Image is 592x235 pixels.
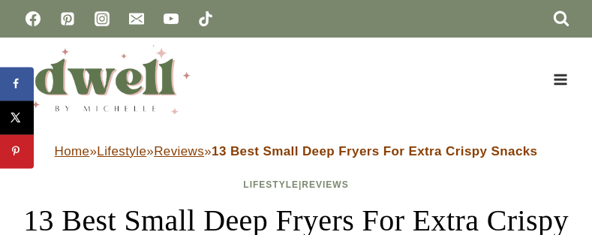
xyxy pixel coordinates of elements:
span: » » » [55,144,538,158]
strong: 13 Best Small Deep Fryers For Extra Crispy Snacks [212,144,537,158]
a: Reviews [154,144,204,158]
a: Home [55,144,90,158]
a: Instagram [87,4,117,34]
a: Facebook [18,4,48,34]
a: Lifestyle [97,144,146,158]
a: Lifestyle [243,179,299,190]
a: Pinterest [53,4,83,34]
a: YouTube [156,4,186,34]
button: View Search Form [548,6,574,32]
span: | [243,179,348,190]
a: TikTok [191,4,221,34]
a: Email [122,4,152,34]
img: DWELL by michelle [18,45,191,114]
a: Reviews [302,179,348,190]
button: Open menu [546,68,574,91]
